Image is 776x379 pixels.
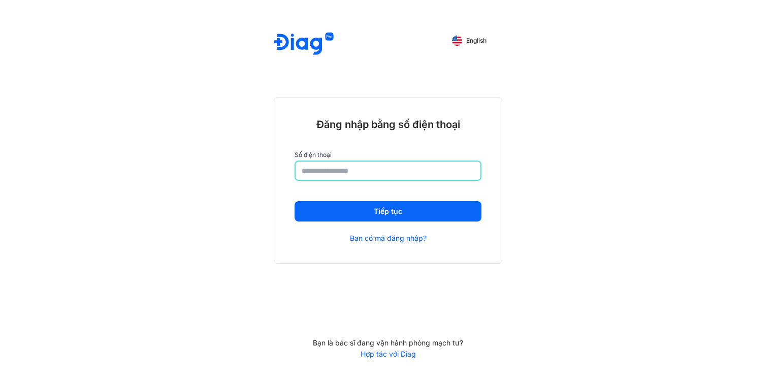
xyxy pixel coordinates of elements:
img: logo [274,33,334,56]
label: Số điện thoại [295,151,481,159]
div: Bạn là bác sĩ đang vận hành phòng mạch tư? [274,338,502,348]
a: Hợp tác với Diag [274,350,502,359]
div: Đăng nhập bằng số điện thoại [295,118,481,131]
a: Bạn có mã đăng nhập? [350,234,427,243]
button: English [445,33,494,49]
span: English [466,37,487,44]
button: Tiếp tục [295,201,481,222]
img: English [452,36,462,46]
